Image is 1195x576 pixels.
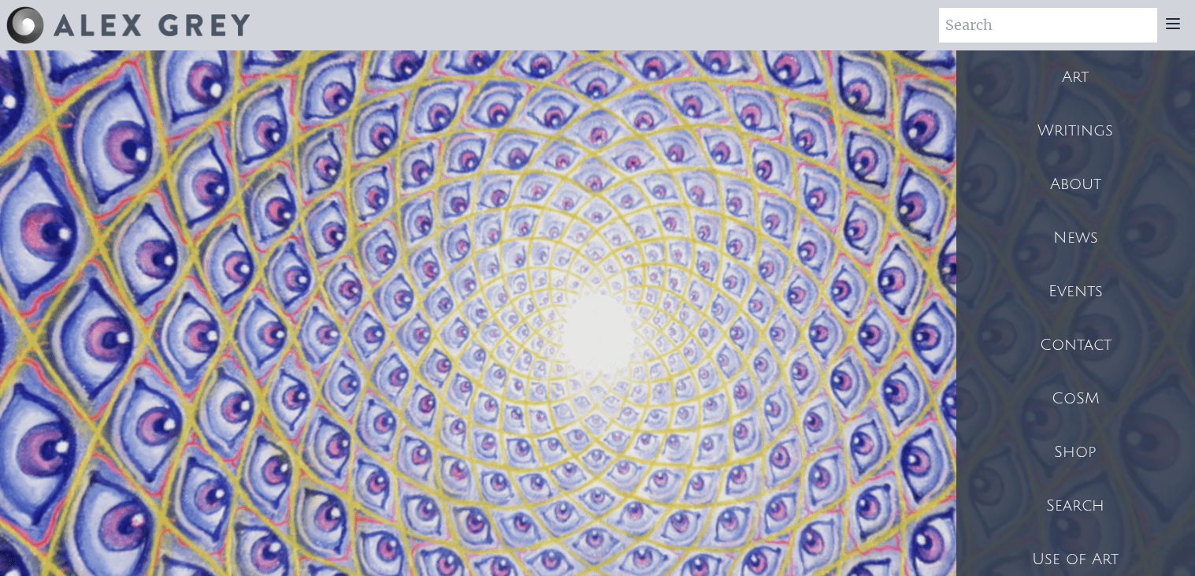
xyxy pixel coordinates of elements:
input: Search [939,8,1157,43]
a: Search [956,479,1195,533]
a: Shop [956,425,1195,479]
a: CoSM [956,372,1195,425]
a: News [956,211,1195,265]
a: Events [956,265,1195,318]
a: About [956,158,1195,211]
a: Contact [956,318,1195,372]
a: Writings [956,104,1195,158]
a: Art [956,50,1195,104]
